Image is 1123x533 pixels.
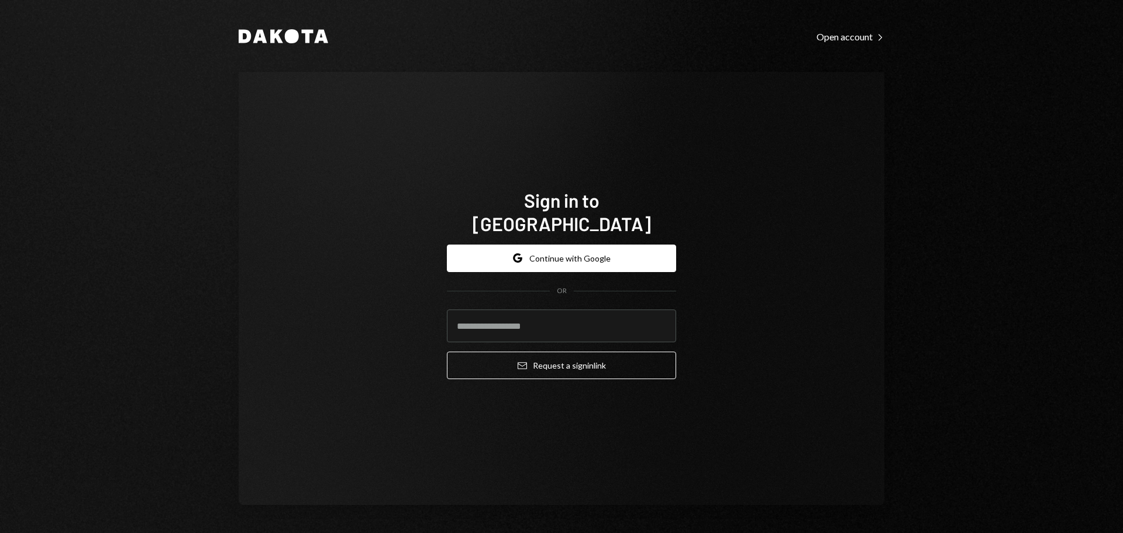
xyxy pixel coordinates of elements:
[817,30,884,43] a: Open account
[817,31,884,43] div: Open account
[447,188,676,235] h1: Sign in to [GEOGRAPHIC_DATA]
[557,286,567,296] div: OR
[447,352,676,379] button: Request a signinlink
[447,245,676,272] button: Continue with Google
